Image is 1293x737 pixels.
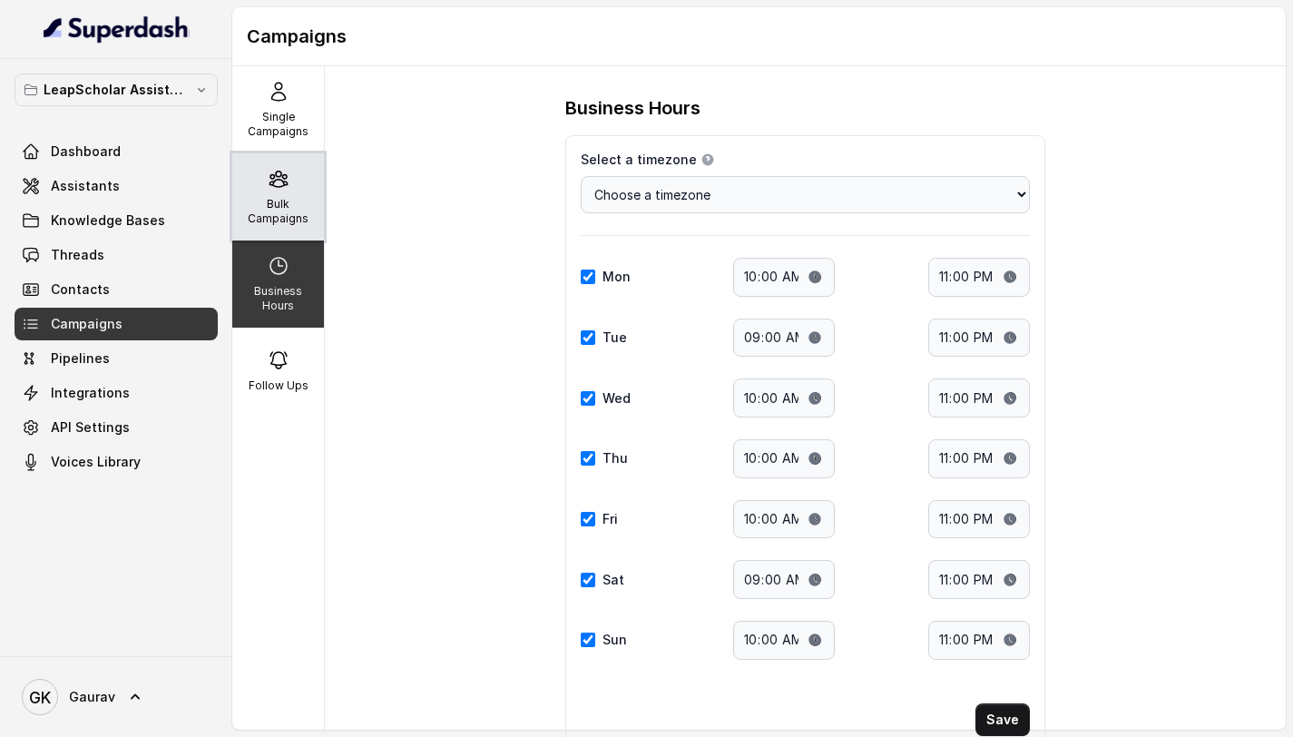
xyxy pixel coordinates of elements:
span: Campaigns [51,315,122,333]
a: Assistants [15,170,218,202]
label: Mon [602,268,631,286]
span: Pipelines [51,349,110,368]
span: Threads [51,246,104,264]
span: Integrations [51,384,130,402]
a: Gaurav [15,672,218,722]
p: Business Hours [240,284,317,313]
span: API Settings [51,418,130,437]
span: Voices Library [51,453,141,471]
span: Gaurav [69,688,115,706]
h1: Campaigns [247,22,1271,51]
a: Contacts [15,273,218,306]
h3: Business Hours [565,95,700,121]
button: Select a timezone [700,152,715,167]
span: Knowledge Bases [51,211,165,230]
label: Fri [602,510,618,528]
button: Save [975,703,1030,736]
a: Threads [15,239,218,271]
a: Integrations [15,377,218,409]
a: Knowledge Bases [15,204,218,237]
label: Sun [602,631,627,649]
a: Campaigns [15,308,218,340]
p: Single Campaigns [240,110,317,139]
p: Bulk Campaigns [240,197,317,226]
span: Assistants [51,177,120,195]
text: GK [29,688,51,707]
button: LeapScholar Assistant [15,74,218,106]
img: light.svg [44,15,190,44]
span: Select a timezone [581,151,697,169]
a: Voices Library [15,446,218,478]
label: Thu [602,449,628,467]
label: Sat [602,571,624,589]
a: Pipelines [15,342,218,375]
span: Contacts [51,280,110,299]
span: Dashboard [51,142,121,161]
a: API Settings [15,411,218,444]
a: Dashboard [15,135,218,168]
label: Tue [602,329,627,347]
p: LeapScholar Assistant [44,79,189,101]
p: Follow Ups [249,378,309,393]
label: Wed [602,389,631,408]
